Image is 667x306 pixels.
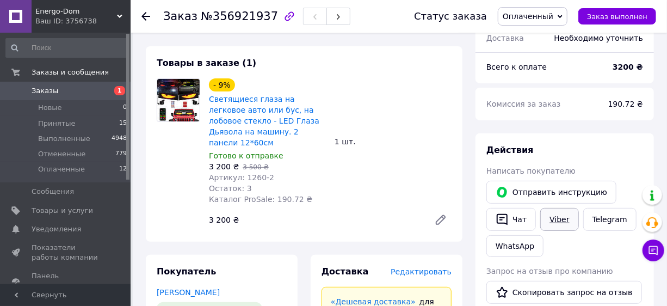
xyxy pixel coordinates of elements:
span: Отмененные [38,149,85,159]
a: WhatsApp [486,235,544,257]
span: 12 [119,164,127,174]
div: - 9% [209,78,235,91]
span: Артикул: 1260-2 [209,173,274,182]
span: Показатели работы компании [32,243,101,262]
span: Доставка [322,266,369,277]
span: Редактировать [391,267,452,276]
span: Написать покупателю [486,167,576,175]
span: Заказы и сообщения [32,68,109,77]
a: Светящиеся глаза на легковое авто или бус, на лобовое стекло - LED Глаза Дьявола на машину. 2 пан... [209,95,319,147]
span: Комиссия за заказ [486,100,561,108]
a: [PERSON_NAME] [157,288,220,297]
div: 1 шт. [330,134,456,149]
span: Всего к оплате [486,63,547,71]
span: Покупатель [157,266,216,277]
a: Telegram [583,208,637,231]
input: Поиск [5,38,128,58]
span: Остаток: 3 [209,184,252,193]
span: Новые [38,103,62,113]
span: Выполненные [38,134,90,144]
span: Оплаченный [503,12,553,21]
span: Сообщения [32,187,74,197]
span: 190.72 ₴ [608,100,643,108]
span: Готово к отправке [209,151,283,160]
span: Energo-Dom [35,7,117,16]
span: Панель управления [32,271,101,291]
div: Статус заказа [414,11,487,22]
a: «Дешевая доставка» [331,297,416,306]
span: 0 [123,103,127,113]
span: 4948 [112,134,127,144]
span: Каталог ProSale: 190.72 ₴ [209,195,312,204]
span: Товары в заказе (1) [157,58,256,68]
span: 15 [119,119,127,128]
span: Оплаченные [38,164,85,174]
button: Заказ выполнен [578,8,656,25]
span: Заказы [32,86,58,96]
span: Действия [486,145,534,155]
span: Заказ выполнен [587,13,647,21]
div: Вернуться назад [141,11,150,22]
span: Принятые [38,119,76,128]
b: 3200 ₴ [613,63,643,71]
span: №356921937 [201,10,278,23]
span: Заказ [163,10,197,23]
span: 779 [115,149,127,159]
div: Ваш ID: 3756738 [35,16,131,26]
span: Запрос на отзыв про компанию [486,267,613,276]
span: Доставка [486,34,524,42]
button: Скопировать запрос на отзыв [486,281,642,304]
button: Чат с покупателем [643,240,664,261]
span: Уведомления [32,224,81,234]
span: 3 200 ₴ [209,162,239,171]
div: 3 200 ₴ [205,212,425,228]
div: Необходимо уточнить [548,26,650,50]
a: Viber [540,208,578,231]
span: 1 [114,86,125,95]
span: 3 500 ₴ [243,163,268,171]
img: Светящиеся глаза на легковое авто или бус, на лобовое стекло - LED Глаза Дьявола на машину. 2 пан... [157,79,200,121]
button: Чат [486,208,536,231]
button: Отправить инструкцию [486,181,616,204]
a: Редактировать [430,209,452,231]
span: Товары и услуги [32,206,93,216]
